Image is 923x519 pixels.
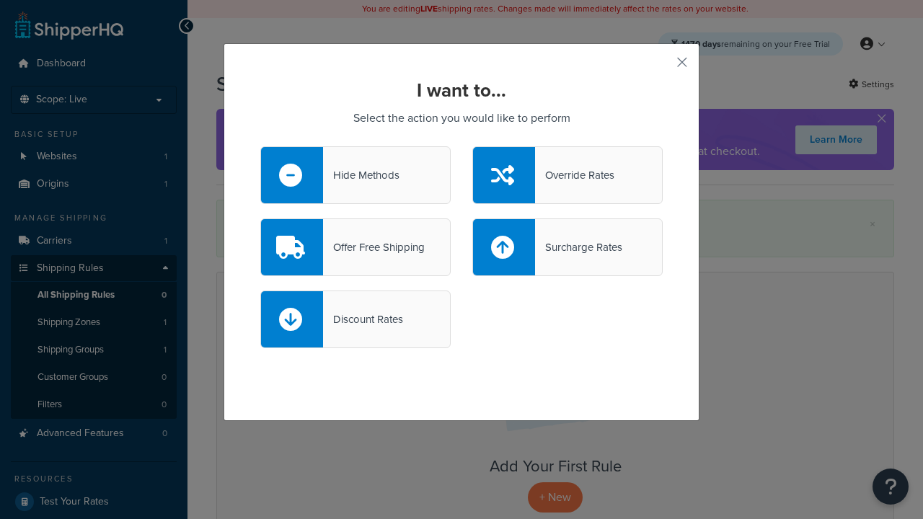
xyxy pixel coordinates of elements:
div: Offer Free Shipping [323,237,425,257]
p: Select the action you would like to perform [260,108,663,128]
div: Hide Methods [323,165,399,185]
div: Surcharge Rates [535,237,622,257]
div: Discount Rates [323,309,403,329]
strong: I want to... [417,76,506,104]
div: Override Rates [535,165,614,185]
